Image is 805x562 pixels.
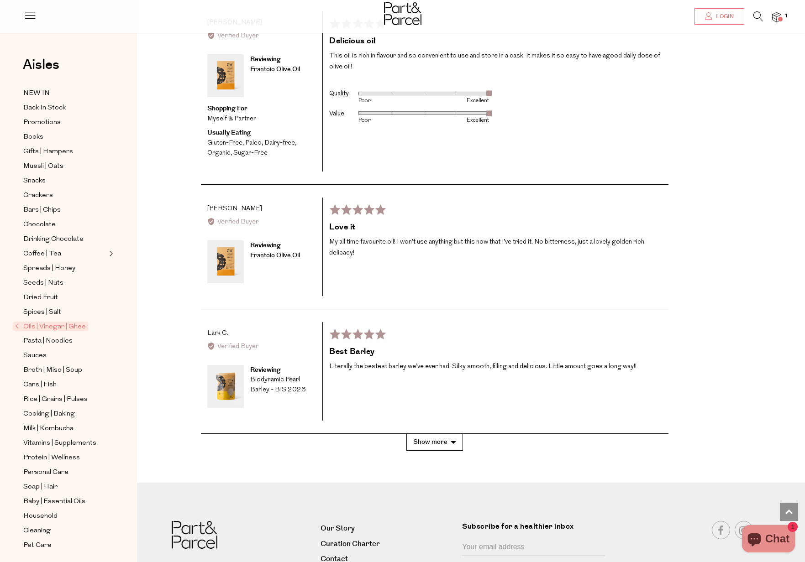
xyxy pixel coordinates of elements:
[172,521,217,549] img: Part&Parcel
[207,31,316,41] div: Verified Buyer
[23,263,106,274] a: Spreads | Honey
[207,330,228,337] span: Lark C.
[250,54,316,64] div: Reviewing
[23,511,58,522] span: Household
[23,263,75,274] span: Spreads | Honey
[23,364,106,376] a: Broth | Miso | Soup
[329,36,662,47] h2: Delicious oil
[23,219,106,230] a: Chocolate
[207,104,271,114] div: Shopping For
[23,408,106,420] a: Cooking | Baking
[23,350,106,361] a: Sauces
[23,379,106,390] a: Cans | Fish
[250,251,300,260] a: Frantoio Olive Oil
[23,423,106,434] a: Milk | Kombucha
[23,380,57,390] span: Cans | Fish
[250,375,316,395] div: Biodynamic Pearl Barley - BIS 2026
[23,249,61,260] span: Coffee | Tea
[23,103,66,114] span: Back In Stock
[207,365,244,408] img: Biodynamic Pearl Barley - BIS 2026
[358,98,424,104] div: Poor
[23,278,63,289] span: Seeds | Nuts
[23,234,106,245] a: Drinking Chocolate
[23,117,106,128] a: Promotions
[462,539,605,556] input: Your email address
[23,510,106,522] a: Household
[772,12,781,22] a: 1
[23,525,106,536] a: Cleaning
[23,131,106,143] a: Books
[23,307,106,318] a: Spices | Salt
[424,118,489,123] div: Excellent
[23,365,82,376] span: Broth | Miso | Soup
[23,394,88,405] span: Rice | Grains | Pulses
[23,307,61,318] span: Spices | Salt
[23,394,106,405] a: Rice | Grains | Pulses
[23,335,106,347] a: Pasta | Noodles
[23,88,106,99] a: NEW IN
[329,85,358,105] th: Quality
[462,521,611,539] label: Subscribe for a healthier inbox
[23,409,75,420] span: Cooking | Baking
[23,146,73,157] span: Gifts | Hampers
[329,85,489,125] table: Product attributes ratings
[207,54,244,97] img: Frantoio Olive Oil
[207,342,316,352] div: Verified Buyer
[23,161,106,172] a: Muesli | Oats
[23,102,106,114] a: Back In Stock
[107,248,113,259] button: Expand/Collapse Coffee | Tea
[23,292,58,303] span: Dried Fruit
[23,540,52,551] span: Pet Care
[23,175,106,187] a: Snacks
[329,222,662,233] h2: Love it
[329,51,662,73] p: This oil is rich in flavour and so convenient to use and store in a cask. It makes it so easy to ...
[329,361,662,372] p: Literally the bestest barley we’ve ever had. Silky smooth, filling and delicious. Little amount g...
[321,522,456,535] a: Our Story
[406,434,463,451] button: Show more
[23,292,106,303] a: Dried Fruit
[23,88,50,99] span: NEW IN
[23,132,43,143] span: Books
[233,150,268,156] li: Sugar-Free
[23,423,74,434] span: Milk | Kombucha
[358,118,424,123] div: Poor
[207,114,256,124] div: Myself & Partner
[207,140,245,146] li: Gluten-Free
[15,321,106,332] a: Oils | Vinegar | Ghee
[23,190,53,201] span: Crackers
[23,481,106,493] a: Soap | Hair
[245,140,264,146] li: Paleo
[23,452,106,463] a: Protein | Wellness
[207,240,244,283] img: Frantoio Olive Oil
[250,65,300,74] a: Frantoio Olive Oil
[23,540,106,551] a: Pet Care
[321,538,456,550] a: Curation Charter
[424,98,489,104] div: Excellent
[695,8,744,25] a: Login
[23,277,106,289] a: Seeds | Nuts
[23,176,46,187] span: Snacks
[23,496,106,507] a: Baby | Essential Oils
[782,12,790,20] span: 1
[23,204,106,216] a: Bars | Chips
[13,322,88,331] span: Oils | Vinegar | Ghee
[23,234,84,245] span: Drinking Chocolate
[384,2,421,25] img: Part&Parcel
[23,336,73,347] span: Pasta | Noodles
[329,346,662,358] h2: Best Barley
[23,58,59,81] a: Aisles
[329,105,358,125] th: Value
[23,467,68,478] span: Personal Care
[23,146,106,157] a: Gifts | Hampers
[264,140,296,146] li: Dairy-free
[23,526,51,536] span: Cleaning
[23,437,106,449] a: Vitamins | Supplements
[23,438,96,449] span: Vitamins | Supplements
[23,55,59,75] span: Aisles
[23,190,106,201] a: Crackers
[23,453,80,463] span: Protein | Wellness
[23,350,47,361] span: Sauces
[714,13,734,21] span: Login
[739,525,798,555] inbox-online-store-chat: Shopify online store chat
[207,128,271,138] div: Usually Eating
